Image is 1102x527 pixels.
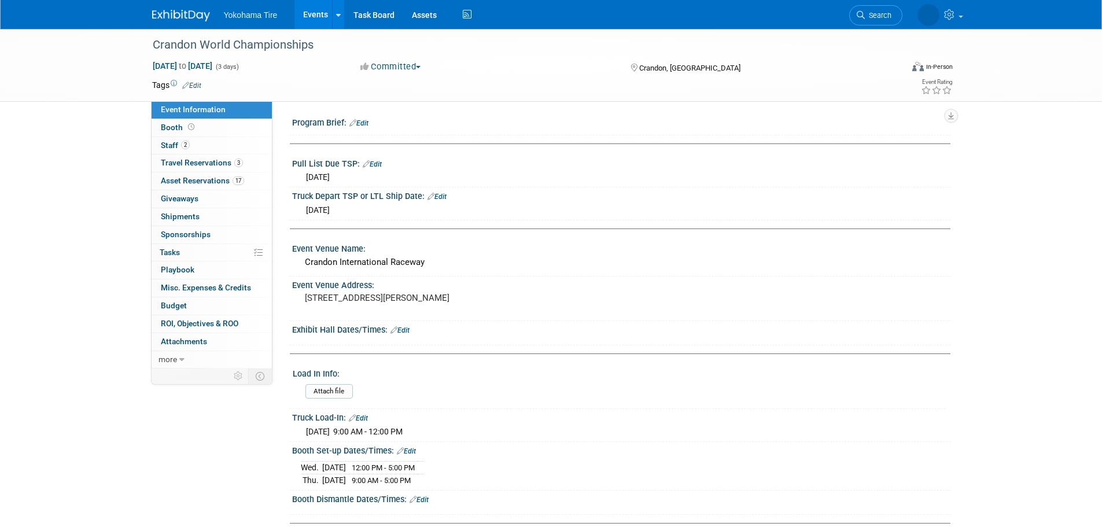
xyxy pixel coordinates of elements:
span: Giveaways [161,194,198,203]
span: 17 [233,176,244,185]
td: [DATE] [322,474,346,486]
a: Tasks [152,244,272,261]
img: ExhibitDay [152,10,210,21]
span: [DATE] 9:00 AM - 12:00 PM [306,427,403,436]
span: Yokohama Tire [224,10,278,20]
div: Pull List Due TSP: [292,155,950,170]
span: Misc. Expenses & Credits [161,283,251,292]
a: Asset Reservations17 [152,172,272,190]
span: ROI, Objectives & ROO [161,319,238,328]
a: more [152,351,272,368]
td: Personalize Event Tab Strip [228,368,249,384]
a: Staff2 [152,137,272,154]
td: Toggle Event Tabs [248,368,272,384]
span: Playbook [161,265,194,274]
a: Shipments [152,208,272,226]
pre: [STREET_ADDRESS][PERSON_NAME] [305,293,554,303]
span: more [159,355,177,364]
a: Travel Reservations3 [152,154,272,172]
a: Playbook [152,261,272,279]
div: Crandon International Raceway [301,253,942,271]
a: Giveaways [152,190,272,208]
a: Edit [182,82,201,90]
img: Format-Inperson.png [912,62,924,71]
div: Truck Depart TSP or LTL Ship Date: [292,187,950,202]
a: Edit [390,326,410,334]
span: [DATE] [306,172,330,182]
a: ROI, Objectives & ROO [152,315,272,333]
a: Booth [152,119,272,137]
span: Asset Reservations [161,176,244,185]
span: Tasks [160,248,180,257]
td: Thu. [301,474,322,486]
a: Search [849,5,902,25]
div: Exhibit Hall Dates/Times: [292,321,950,336]
div: Event Rating [921,79,952,85]
span: 3 [234,159,243,167]
a: Edit [427,193,447,201]
div: Crandon World Championships [149,35,885,56]
a: Edit [397,447,416,455]
button: Committed [356,61,425,73]
td: [DATE] [322,462,346,474]
span: to [177,61,188,71]
span: (3 days) [215,63,239,71]
div: Load In Info: [293,365,945,379]
a: Edit [349,119,368,127]
a: Attachments [152,333,272,351]
span: Attachments [161,337,207,346]
span: 9:00 AM - 5:00 PM [352,476,411,485]
a: Edit [349,414,368,422]
span: Shipments [161,212,200,221]
div: Program Brief: [292,114,950,129]
span: [DATE] [DATE] [152,61,213,71]
td: Tags [152,79,201,91]
a: Sponsorships [152,226,272,244]
a: Edit [363,160,382,168]
span: Travel Reservations [161,158,243,167]
a: Misc. Expenses & Credits [152,279,272,297]
a: Event Information [152,101,272,119]
div: Event Format [834,60,953,78]
span: Booth not reserved yet [186,123,197,131]
span: [DATE] [306,205,330,215]
span: Budget [161,301,187,310]
span: Search [865,11,891,20]
td: Wed. [301,462,322,474]
a: Budget [152,297,272,315]
div: Booth Set-up Dates/Times: [292,442,950,457]
img: GEOFF DUNIVIN [917,4,939,26]
span: 2 [181,141,190,149]
span: Sponsorships [161,230,211,239]
div: In-Person [926,62,953,71]
div: Event Venue Name: [292,240,950,255]
span: Crandon, [GEOGRAPHIC_DATA] [639,64,740,72]
div: Event Venue Address: [292,277,950,291]
span: Booth [161,123,197,132]
div: Truck Load-In: [292,409,950,424]
a: Edit [410,496,429,504]
span: 12:00 PM - 5:00 PM [352,463,415,472]
div: Booth Dismantle Dates/Times: [292,491,950,506]
span: Staff [161,141,190,150]
span: Event Information [161,105,226,114]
